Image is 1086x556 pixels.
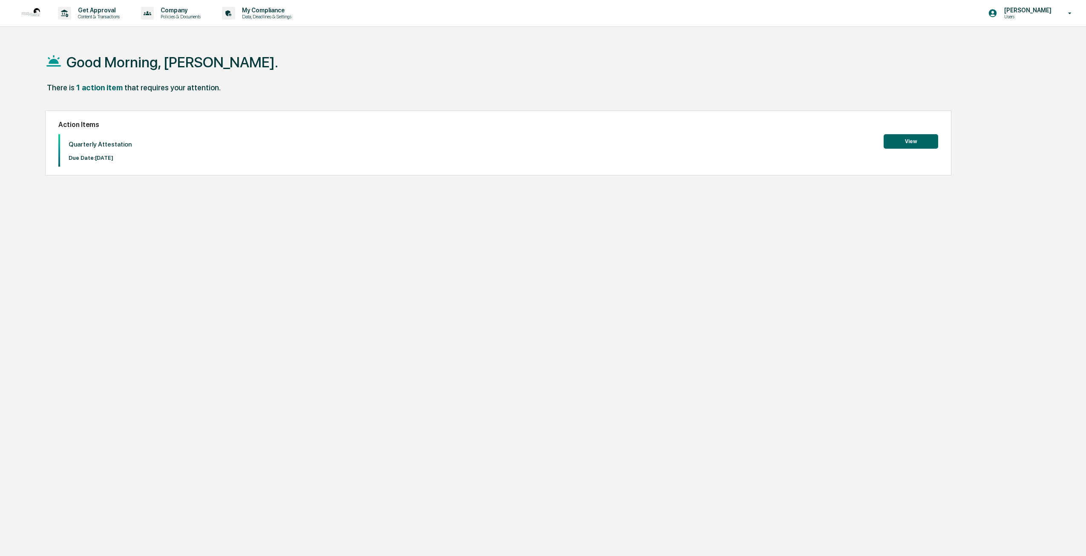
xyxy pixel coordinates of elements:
div: There is [47,83,75,92]
div: that requires your attention. [124,83,221,92]
p: Data, Deadlines & Settings [235,14,296,20]
p: Get Approval [71,7,124,14]
p: Company [154,7,205,14]
p: Users [997,14,1056,20]
h1: Good Morning, [PERSON_NAME]. [66,54,278,71]
p: Quarterly Attestation [69,141,132,148]
p: Content & Transactions [71,14,124,20]
div: 1 action item [76,83,123,92]
p: Policies & Documents [154,14,205,20]
a: View [884,137,938,145]
p: Due Date: [DATE] [69,155,132,161]
img: logo [20,3,41,23]
button: View [884,134,938,149]
h2: Action Items [58,121,938,129]
p: [PERSON_NAME] [997,7,1056,14]
p: My Compliance [235,7,296,14]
